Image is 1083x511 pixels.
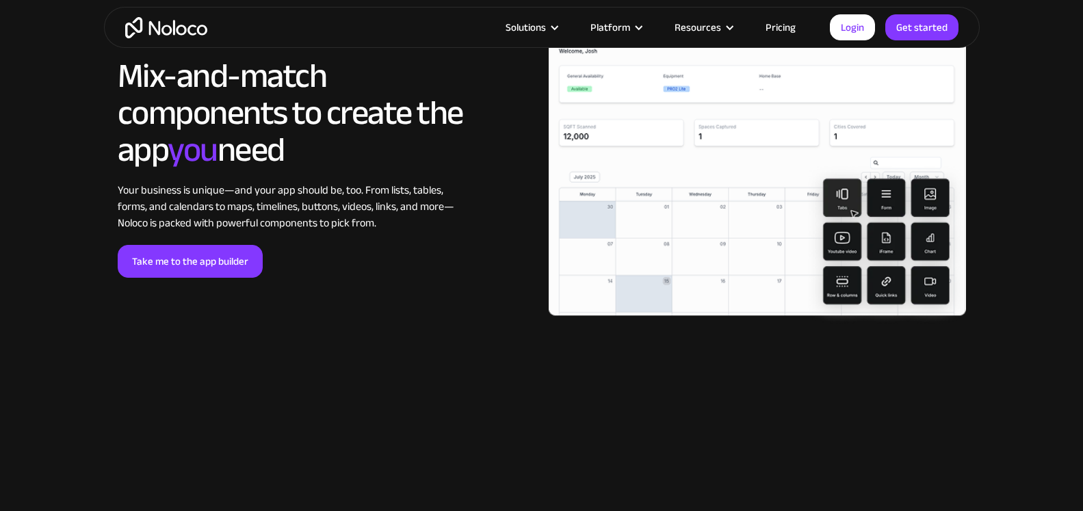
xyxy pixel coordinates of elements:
[168,118,218,182] span: you
[748,18,813,36] a: Pricing
[506,18,546,36] div: Solutions
[657,18,748,36] div: Resources
[590,18,630,36] div: Platform
[675,18,721,36] div: Resources
[118,182,463,231] div: Your business is unique—and your app should be, too. From lists, tables, forms, and calendars to ...
[118,245,263,278] a: Take me to the app builder
[573,18,657,36] div: Platform
[885,14,958,40] a: Get started
[488,18,573,36] div: Solutions
[830,14,875,40] a: Login
[125,17,207,38] a: home
[118,57,463,168] h2: Mix-and-match components to create the app need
